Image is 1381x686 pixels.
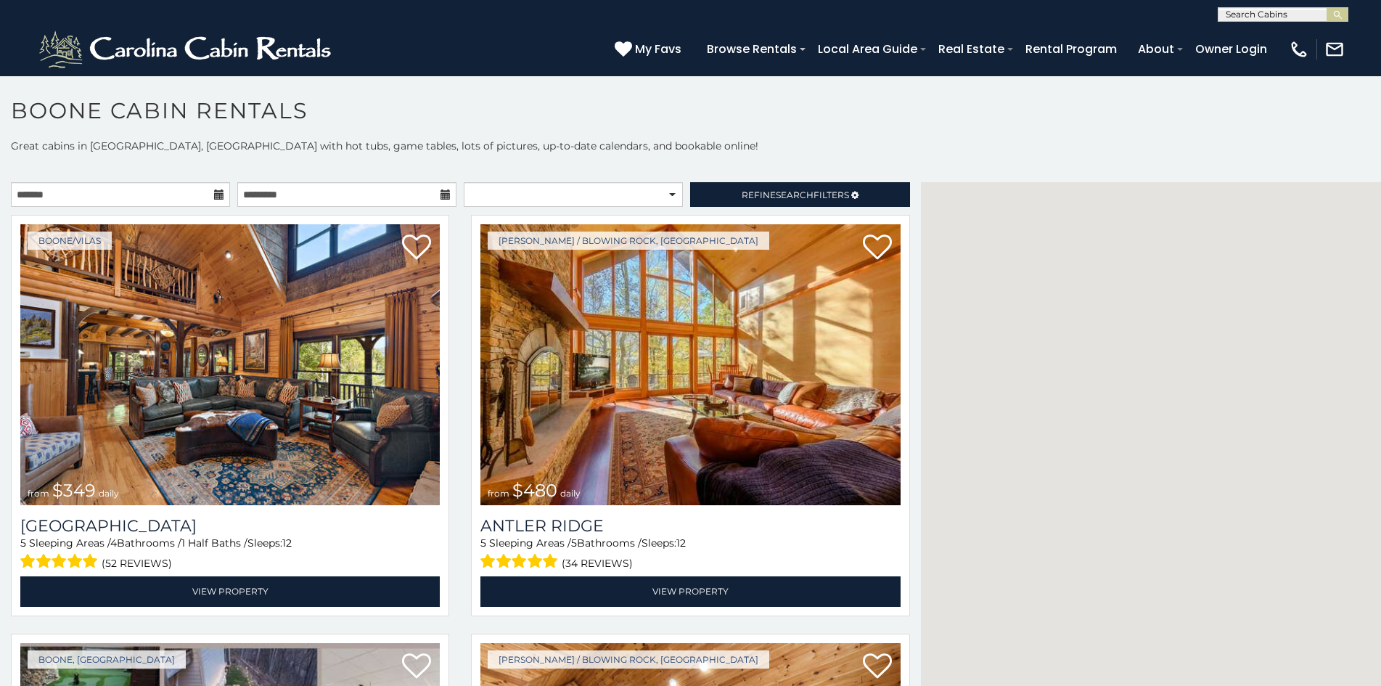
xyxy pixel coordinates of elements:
span: My Favs [635,40,681,58]
span: (52 reviews) [102,554,172,573]
span: Refine Filters [742,189,849,200]
a: [GEOGRAPHIC_DATA] [20,516,440,536]
a: Rental Program [1018,36,1124,62]
img: mail-regular-white.png [1324,39,1345,60]
span: from [28,488,49,499]
h3: Diamond Creek Lodge [20,516,440,536]
a: Real Estate [931,36,1012,62]
a: Owner Login [1188,36,1274,62]
span: (34 reviews) [562,554,633,573]
a: Diamond Creek Lodge from $349 daily [20,224,440,505]
a: Antler Ridge [480,516,900,536]
span: 5 [20,536,26,550]
a: Add to favorites [863,233,892,264]
a: Boone, [GEOGRAPHIC_DATA] [28,650,186,669]
a: About [1131,36,1181,62]
span: 1 Half Baths / [181,536,247,550]
img: Antler Ridge [480,224,900,505]
img: White-1-2.png [36,28,337,71]
a: Add to favorites [402,233,431,264]
span: daily [560,488,581,499]
a: [PERSON_NAME] / Blowing Rock, [GEOGRAPHIC_DATA] [488,650,769,669]
a: [PERSON_NAME] / Blowing Rock, [GEOGRAPHIC_DATA] [488,232,769,250]
span: 4 [110,536,117,550]
a: Local Area Guide [811,36,925,62]
a: RefineSearchFilters [690,182,909,207]
span: 5 [571,536,577,550]
a: Browse Rentals [700,36,804,62]
a: My Favs [615,40,685,59]
img: Diamond Creek Lodge [20,224,440,505]
span: 12 [282,536,292,550]
a: View Property [480,576,900,606]
span: from [488,488,509,499]
div: Sleeping Areas / Bathrooms / Sleeps: [20,536,440,573]
img: phone-regular-white.png [1289,39,1309,60]
span: Search [776,189,814,200]
div: Sleeping Areas / Bathrooms / Sleeps: [480,536,900,573]
span: $480 [512,480,557,501]
span: daily [99,488,119,499]
span: 5 [480,536,486,550]
a: Add to favorites [402,652,431,682]
span: 12 [676,536,686,550]
a: View Property [20,576,440,606]
a: Add to favorites [863,652,892,682]
a: Boone/Vilas [28,232,112,250]
span: $349 [52,480,96,501]
a: Antler Ridge from $480 daily [480,224,900,505]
